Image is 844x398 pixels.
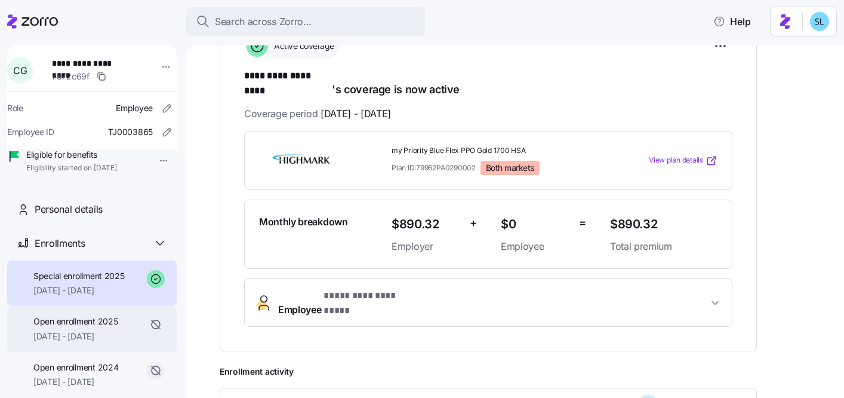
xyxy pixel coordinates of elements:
[7,102,23,114] span: Role
[244,69,732,97] h1: 's coverage is now active
[501,215,569,234] span: $0
[278,289,415,317] span: Employee
[215,14,312,29] span: Search across Zorro...
[392,146,600,156] span: my Priority Blue Flex PPO Gold 1700 HSA
[220,366,757,378] span: Enrollment activity
[186,7,425,36] button: Search across Zorro...
[579,215,586,232] span: =
[470,215,477,232] span: +
[501,239,569,254] span: Employee
[35,236,85,251] span: Enrollments
[713,14,751,29] span: Help
[649,155,717,167] a: View plan details
[259,215,348,229] span: Monthly breakdown
[392,163,476,173] span: Plan ID: 79962PA0290002
[52,71,90,82] span: 7872c69f
[704,10,760,33] button: Help
[35,202,103,217] span: Personal details
[610,215,717,234] span: $890.32
[26,149,117,161] span: Eligible for benefits
[33,316,118,327] span: Open enrollment 2025
[392,239,460,254] span: Employer
[13,66,27,75] span: C G
[244,106,391,121] span: Coverage period
[33,330,118,342] span: [DATE] - [DATE]
[116,102,153,114] span: Employee
[33,284,125,296] span: [DATE] - [DATE]
[33,362,118,373] span: Open enrollment 2024
[486,163,534,173] span: Both markets
[810,12,829,31] img: 7c620d928e46699fcfb78cede4daf1d1
[321,106,391,121] span: [DATE] - [DATE]
[649,155,703,166] span: View plan details
[270,40,334,52] span: Active coverage
[26,163,117,173] span: Eligibility started on [DATE]
[259,147,345,174] img: Highmark BlueCross BlueShield
[7,126,54,138] span: Employee ID
[33,270,125,282] span: Special enrollment 2025
[392,215,460,234] span: $890.32
[610,239,717,254] span: Total premium
[33,376,118,388] span: [DATE] - [DATE]
[108,126,153,138] span: TJ0003865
